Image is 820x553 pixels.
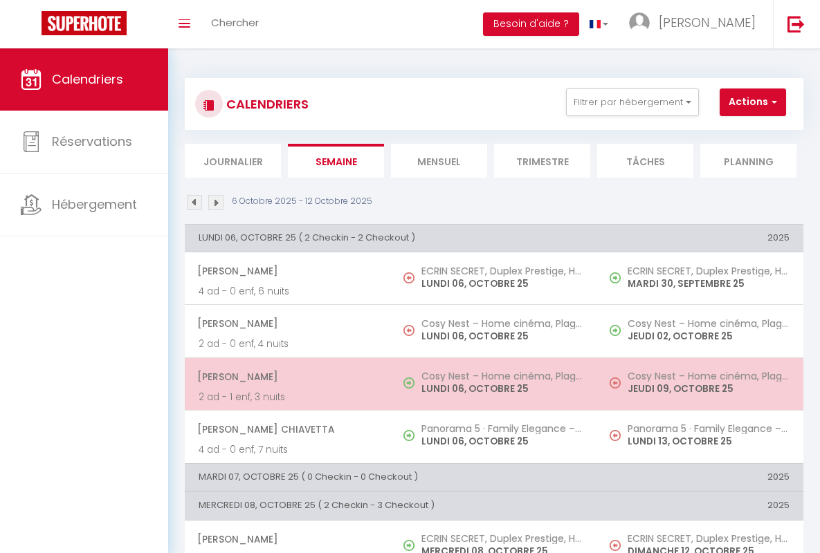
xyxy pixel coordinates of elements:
[610,430,621,441] img: NO IMAGE
[610,272,621,283] img: NO IMAGE
[483,12,579,36] button: Besoin d'aide ?
[421,533,583,544] h5: ECRIN SECRET, Duplex Prestige, Hypercentre, Parking
[628,423,790,434] h5: Panorama 5 · Family Elegance – Luxury, Pool, Comfort, AC, WIFI
[610,325,621,336] img: NO IMAGE
[288,144,384,178] li: Semaine
[52,133,132,150] span: Réservations
[597,144,693,178] li: Tâches
[199,390,377,404] p: 2 ad - 1 enf, 3 nuits
[628,434,790,449] p: LUNDI 13, OCTOBRE 25
[629,12,650,33] img: ...
[232,195,372,208] p: 6 Octobre 2025 - 12 Octobre 2025
[597,463,803,491] th: 2025
[197,526,377,552] span: [PERSON_NAME]
[421,265,583,276] h5: ECRIN SECRET, Duplex Prestige, Hypercentre, Parking
[610,540,621,551] img: NO IMAGE
[52,196,137,213] span: Hébergement
[52,71,123,88] span: Calendriers
[403,272,414,283] img: NO IMAGE
[628,276,790,291] p: MARDI 30, SEPTEMBRE 25
[421,318,583,329] h5: Cosy Nest – Home cinéma, Plage, [GEOGRAPHIC_DATA], [GEOGRAPHIC_DATA]
[421,329,583,344] p: LUNDI 06, OCTOBRE 25
[197,416,377,442] span: [PERSON_NAME] Chiavetta
[403,325,414,336] img: NO IMAGE
[185,463,597,491] th: MARDI 07, OCTOBRE 25 ( 0 Checkin - 0 Checkout )
[628,533,790,544] h5: ECRIN SECRET, Duplex Prestige, Hypercentre, Parking
[223,88,309,120] h3: CALENDRIERS
[628,329,790,344] p: JEUDI 02, OCTOBRE 25
[720,88,786,116] button: Actions
[610,377,621,388] img: NO IMAGE
[566,88,699,116] button: Filtrer par hébergement
[628,371,790,382] h5: Cosy Nest – Home cinéma, Plage, [GEOGRAPHIC_DATA], [GEOGRAPHIC_DATA]
[494,144,590,178] li: Trimestre
[421,276,583,291] p: LUNDI 06, OCTOBRE 25
[421,382,583,396] p: LUNDI 06, OCTOBRE 25
[700,144,796,178] li: Planning
[185,144,281,178] li: Journalier
[199,442,377,457] p: 4 ad - 0 enf, 7 nuits
[421,371,583,382] h5: Cosy Nest – Home cinéma, Plage, [GEOGRAPHIC_DATA], [GEOGRAPHIC_DATA]
[197,258,377,284] span: [PERSON_NAME]
[391,144,487,178] li: Mensuel
[199,337,377,351] p: 2 ad - 0 enf, 4 nuits
[597,492,803,520] th: 2025
[597,224,803,252] th: 2025
[211,15,259,30] span: Chercher
[628,265,790,276] h5: ECRIN SECRET, Duplex Prestige, Hypercentre, Parking
[42,11,127,35] img: Super Booking
[659,14,756,31] span: [PERSON_NAME]
[197,310,377,337] span: [PERSON_NAME]
[628,382,790,396] p: JEUDI 09, OCTOBRE 25
[185,224,597,252] th: LUNDI 06, OCTOBRE 25 ( 2 Checkin - 2 Checkout )
[787,15,805,32] img: logout
[199,284,377,299] p: 4 ad - 0 enf, 6 nuits
[628,318,790,329] h5: Cosy Nest – Home cinéma, Plage, [GEOGRAPHIC_DATA], [GEOGRAPHIC_DATA]
[197,364,377,390] span: [PERSON_NAME]
[421,423,583,434] h5: Panorama 5 · Family Elegance – Luxury, Pool, Comfort, AC, WIFI
[185,492,597,520] th: MERCREDI 08, OCTOBRE 25 ( 2 Checkin - 3 Checkout )
[421,434,583,449] p: LUNDI 06, OCTOBRE 25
